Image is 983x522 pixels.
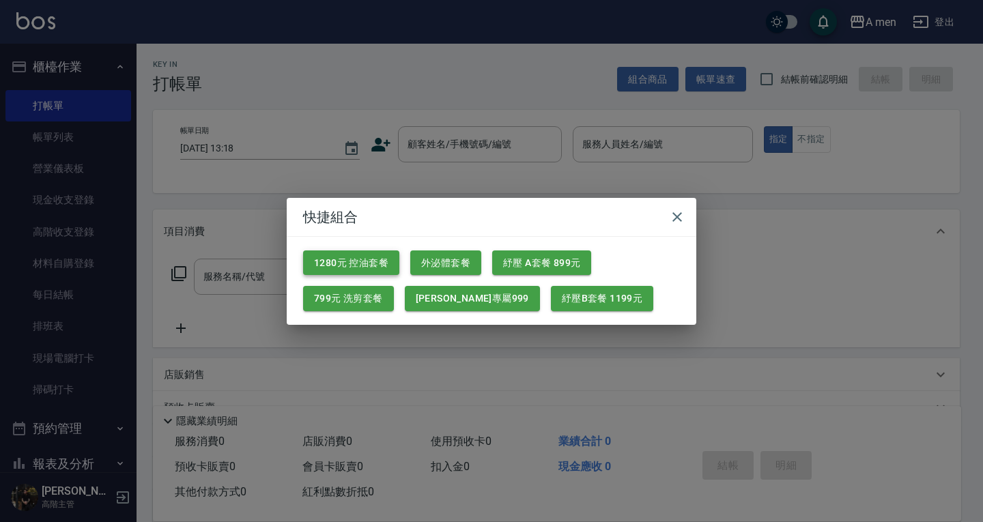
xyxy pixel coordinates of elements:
[492,250,591,276] button: 紓壓 A套餐 899元
[405,286,540,311] button: [PERSON_NAME]專屬999
[287,198,696,236] h2: 快捷組合
[303,250,399,276] button: 1280元 控油套餐
[551,286,653,311] button: 紓壓B套餐 1199元
[410,250,481,276] button: 外泌體套餐
[303,286,394,311] button: 799元 洗剪套餐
